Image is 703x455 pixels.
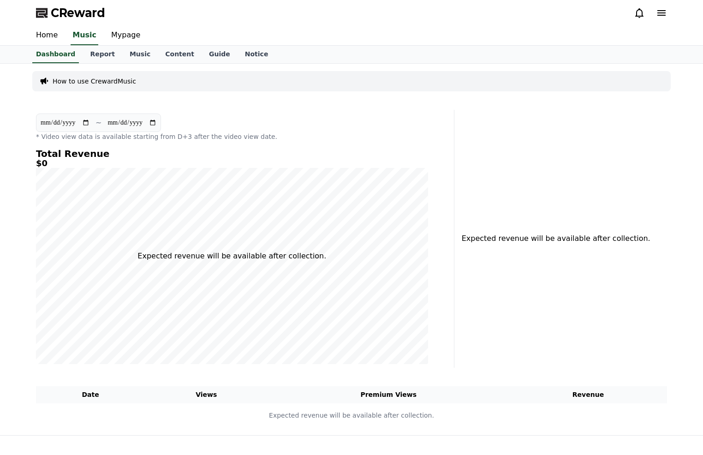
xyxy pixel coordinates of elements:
[122,46,158,63] a: Music
[462,233,645,244] p: Expected revenue will be available after collection.
[36,159,428,168] h5: $0
[71,26,98,45] a: Music
[509,386,667,403] th: Revenue
[158,46,202,63] a: Content
[36,132,428,141] p: * Video view data is available starting from D+3 after the video view date.
[95,117,101,128] p: ~
[104,26,148,45] a: Mypage
[53,77,136,86] a: How to use CrewardMusic
[36,411,667,420] p: Expected revenue will be available after collection.
[145,386,268,403] th: Views
[36,386,145,403] th: Date
[137,251,326,262] p: Expected revenue will be available after collection.
[32,46,79,63] a: Dashboard
[268,386,509,403] th: Premium Views
[83,46,122,63] a: Report
[238,46,276,63] a: Notice
[51,6,105,20] span: CReward
[29,26,65,45] a: Home
[36,6,105,20] a: CReward
[202,46,238,63] a: Guide
[36,149,428,159] h4: Total Revenue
